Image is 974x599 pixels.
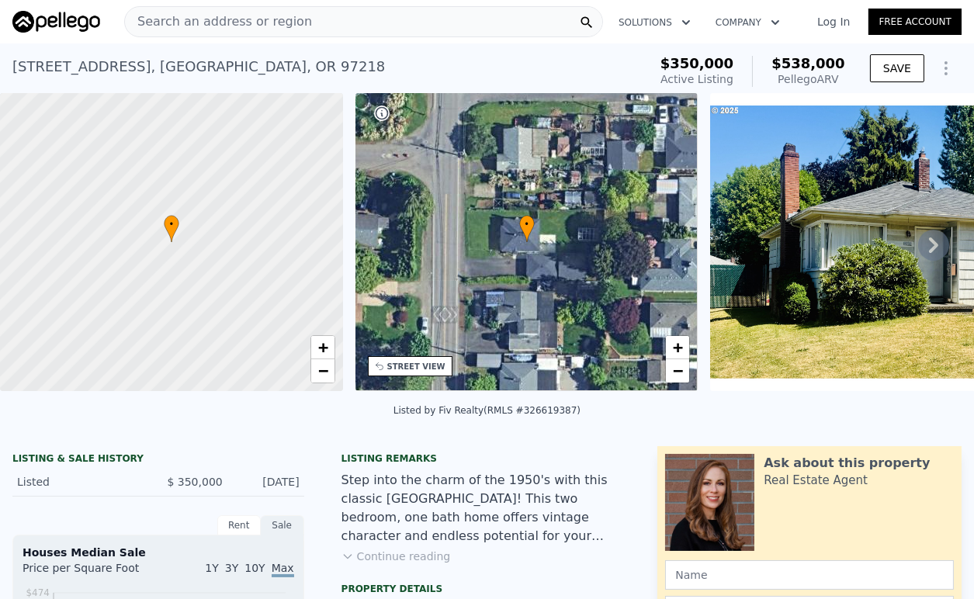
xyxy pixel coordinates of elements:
span: 3Y [225,562,238,574]
div: Rent [217,515,261,535]
span: 10Y [244,562,265,574]
a: Zoom out [666,359,689,383]
span: $350,000 [660,55,734,71]
img: Pellego [12,11,100,33]
div: Sale [261,515,304,535]
div: LISTING & SALE HISTORY [12,452,304,468]
span: − [673,361,683,380]
button: Company [703,9,792,36]
div: Houses Median Sale [23,545,294,560]
a: Log In [799,14,868,29]
a: Zoom in [311,336,334,359]
a: Zoom out [311,359,334,383]
div: Step into the charm of the 1950's with this classic [GEOGRAPHIC_DATA]! This two bedroom, one bath... [341,471,633,545]
span: Search an address or region [125,12,312,31]
div: Ask about this property [764,454,930,473]
a: Zoom in [666,336,689,359]
div: Real Estate Agent [764,473,868,488]
span: Active Listing [660,73,733,85]
div: Pellego ARV [771,71,845,87]
span: • [519,217,535,231]
button: Show Options [931,53,962,84]
div: [STREET_ADDRESS] , [GEOGRAPHIC_DATA] , OR 97218 [12,56,385,78]
button: Continue reading [341,549,451,564]
div: [DATE] [235,474,300,490]
div: • [519,215,535,242]
tspan: $474 [26,587,50,598]
div: STREET VIEW [387,361,445,372]
button: Solutions [606,9,703,36]
span: $ 350,000 [167,476,222,488]
a: Free Account [868,9,962,35]
div: Listed by Fiv Realty (RMLS #326619387) [393,405,581,416]
div: Price per Square Foot [23,560,158,585]
div: Property details [341,583,633,595]
span: Max [272,562,294,577]
div: Listed [17,474,146,490]
span: + [317,338,328,357]
div: • [164,215,179,242]
input: Name [665,560,954,590]
div: Listing remarks [341,452,633,465]
span: − [317,361,328,380]
span: • [164,217,179,231]
span: 1Y [205,562,218,574]
span: $538,000 [771,55,845,71]
span: + [673,338,683,357]
button: SAVE [870,54,924,82]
